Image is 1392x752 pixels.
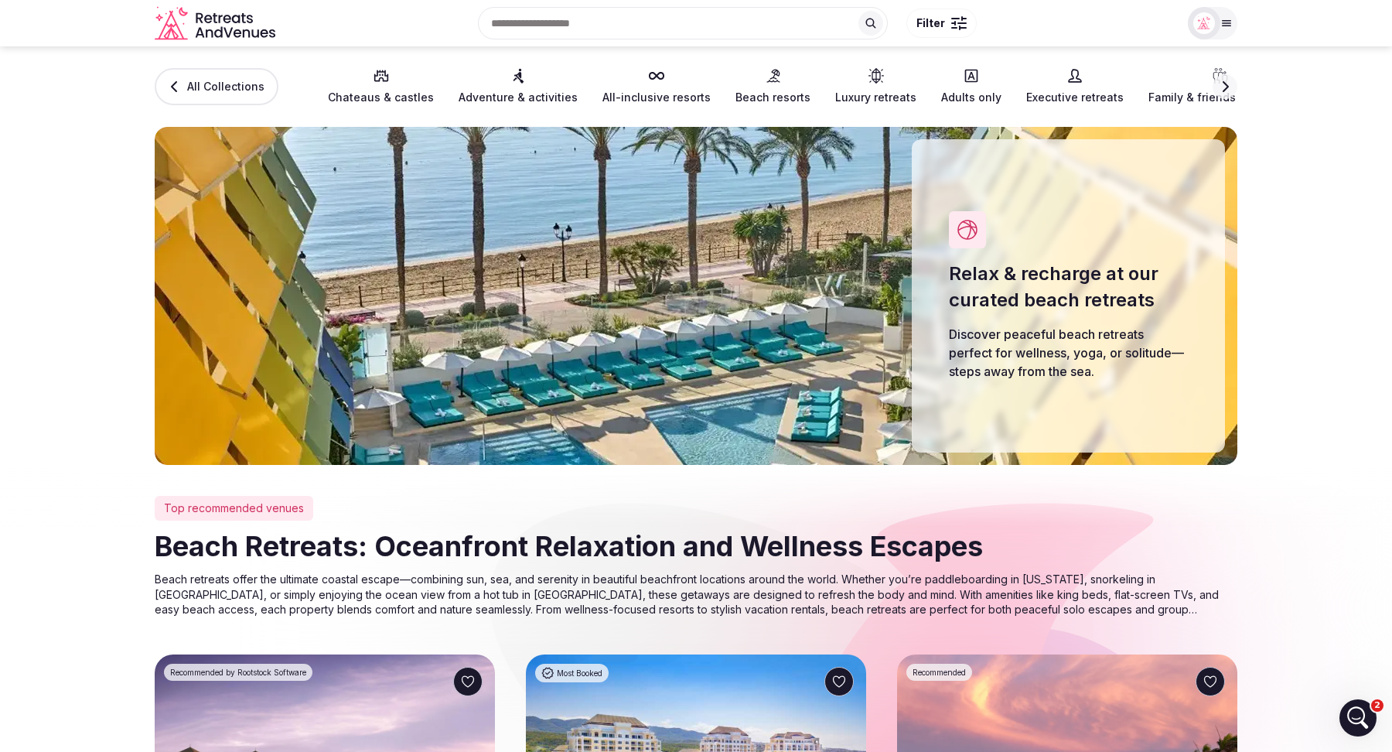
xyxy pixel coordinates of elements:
[459,90,578,105] span: Adventure & activities
[735,68,810,105] a: Beach resorts
[1148,90,1292,105] span: Family & friends getaways
[906,9,977,38] button: Filter
[941,68,1001,105] a: Adults only
[916,15,945,31] span: Filter
[941,90,1001,105] span: Adults only
[906,664,972,681] div: Recommended
[155,6,278,41] a: Visit the homepage
[155,572,1237,617] p: Beach retreats offer the ultimate coastal escape—combining sun, sea, and serenity in beautiful be...
[459,68,578,105] a: Adventure & activities
[602,90,711,105] span: All-inclusive resorts
[557,668,602,679] span: Most Booked
[328,90,434,105] span: Chateaus & castles
[535,664,609,682] div: Most Booked
[170,667,306,678] span: Recommended by Rootstock Software
[1371,699,1383,712] span: 2
[155,527,1237,566] h2: Beach Retreats: Oceanfront Relaxation and Wellness Escapes
[1026,68,1124,105] a: Executive retreats
[328,68,434,105] a: Chateaus & castles
[1148,68,1292,105] a: Family & friends getaways
[155,68,278,105] a: All Collections
[913,667,966,678] span: Recommended
[155,127,1237,465] img: Beach retreats
[602,68,711,105] a: All-inclusive resorts
[1339,699,1377,737] iframe: Intercom live chat
[735,90,810,105] span: Beach resorts
[155,6,278,41] svg: Retreats and Venues company logo
[1026,90,1124,105] span: Executive retreats
[835,68,916,105] a: Luxury retreats
[1193,12,1215,34] img: Matt Grant Oakes
[835,90,916,105] span: Luxury retreats
[155,496,313,521] div: Top recommended venues
[949,261,1188,313] h1: Relax & recharge at our curated beach retreats
[187,79,264,94] span: All Collections
[949,325,1188,381] p: Discover peaceful beach retreats perfect for wellness, yoga, or solitude—steps away from the sea.
[164,664,312,681] div: Recommended by Rootstock Software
